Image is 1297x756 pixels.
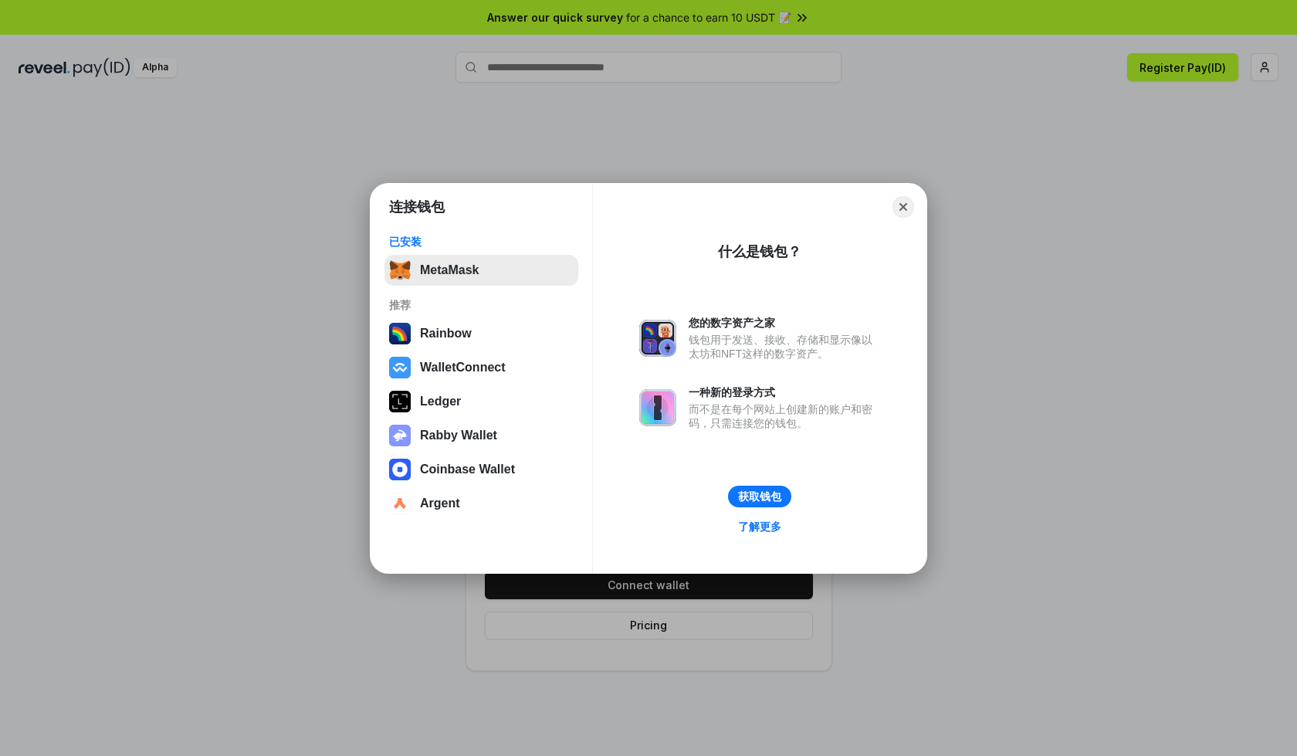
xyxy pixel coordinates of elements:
[420,497,460,510] div: Argent
[420,327,472,341] div: Rainbow
[420,361,506,375] div: WalletConnect
[689,385,880,399] div: 一种新的登录方式
[389,235,574,249] div: 已安装
[738,520,781,534] div: 了解更多
[389,425,411,446] img: svg+xml,%3Csvg%20xmlns%3D%22http%3A%2F%2Fwww.w3.org%2F2000%2Fsvg%22%20fill%3D%22none%22%20viewBox...
[389,298,574,312] div: 推荐
[639,389,676,426] img: svg+xml,%3Csvg%20xmlns%3D%22http%3A%2F%2Fwww.w3.org%2F2000%2Fsvg%22%20fill%3D%22none%22%20viewBox...
[389,459,411,480] img: svg+xml,%3Csvg%20width%3D%2228%22%20height%3D%2228%22%20viewBox%3D%220%200%2028%2028%22%20fill%3D...
[729,517,791,537] a: 了解更多
[384,352,578,383] button: WalletConnect
[384,255,578,286] button: MetaMask
[420,263,479,277] div: MetaMask
[728,486,791,507] button: 获取钱包
[389,323,411,344] img: svg+xml,%3Csvg%20width%3D%22120%22%20height%3D%22120%22%20viewBox%3D%220%200%20120%20120%22%20fil...
[389,391,411,412] img: svg+xml,%3Csvg%20xmlns%3D%22http%3A%2F%2Fwww.w3.org%2F2000%2Fsvg%22%20width%3D%2228%22%20height%3...
[892,196,914,218] button: Close
[384,420,578,451] button: Rabby Wallet
[718,242,801,261] div: 什么是钱包？
[389,493,411,514] img: svg+xml,%3Csvg%20width%3D%2228%22%20height%3D%2228%22%20viewBox%3D%220%200%2028%2028%22%20fill%3D...
[384,318,578,349] button: Rainbow
[420,395,461,409] div: Ledger
[420,429,497,442] div: Rabby Wallet
[689,402,880,430] div: 而不是在每个网站上创建新的账户和密码，只需连接您的钱包。
[738,490,781,503] div: 获取钱包
[389,357,411,378] img: svg+xml,%3Csvg%20width%3D%2228%22%20height%3D%2228%22%20viewBox%3D%220%200%2028%2028%22%20fill%3D...
[420,463,515,476] div: Coinbase Wallet
[389,198,445,216] h1: 连接钱包
[384,454,578,485] button: Coinbase Wallet
[389,259,411,281] img: svg+xml,%3Csvg%20fill%3D%22none%22%20height%3D%2233%22%20viewBox%3D%220%200%2035%2033%22%20width%...
[384,386,578,417] button: Ledger
[689,316,880,330] div: 您的数字资产之家
[639,320,676,357] img: svg+xml,%3Csvg%20xmlns%3D%22http%3A%2F%2Fwww.w3.org%2F2000%2Fsvg%22%20fill%3D%22none%22%20viewBox...
[689,333,880,361] div: 钱包用于发送、接收、存储和显示像以太坊和NFT这样的数字资产。
[384,488,578,519] button: Argent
